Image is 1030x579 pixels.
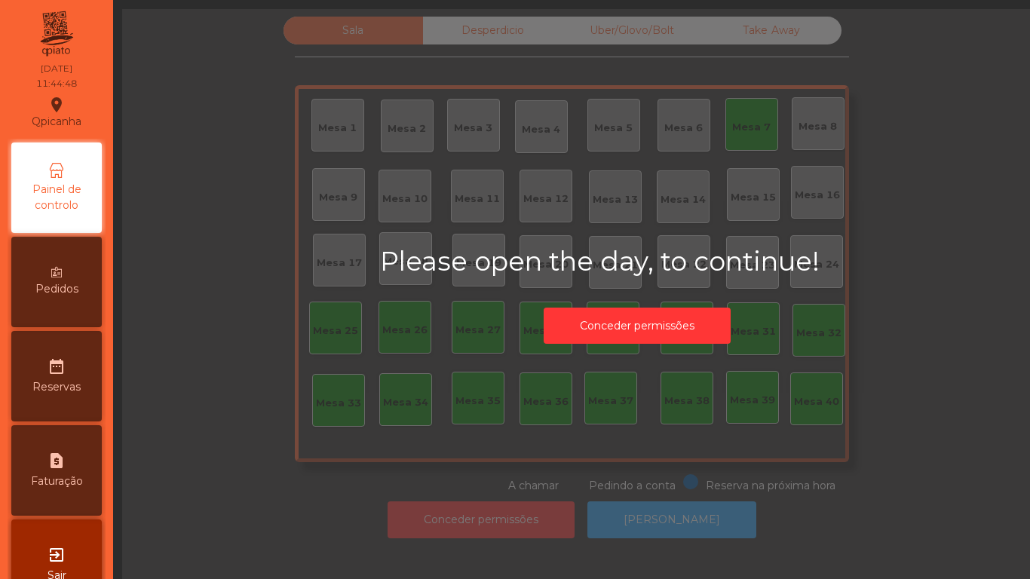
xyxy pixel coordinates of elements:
i: exit_to_app [48,546,66,564]
i: date_range [48,357,66,375]
span: Painel de controlo [15,182,98,213]
span: Faturação [31,473,83,489]
div: 11:44:48 [36,77,77,90]
button: Conceder permissões [544,308,731,345]
span: Pedidos [35,281,78,297]
i: request_page [48,452,66,470]
h2: Please open the day, to continue! [380,246,895,277]
div: [DATE] [41,62,72,75]
img: qpiato [38,8,75,60]
i: location_on [48,96,66,114]
span: Reservas [32,379,81,395]
div: Qpicanha [32,93,81,131]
